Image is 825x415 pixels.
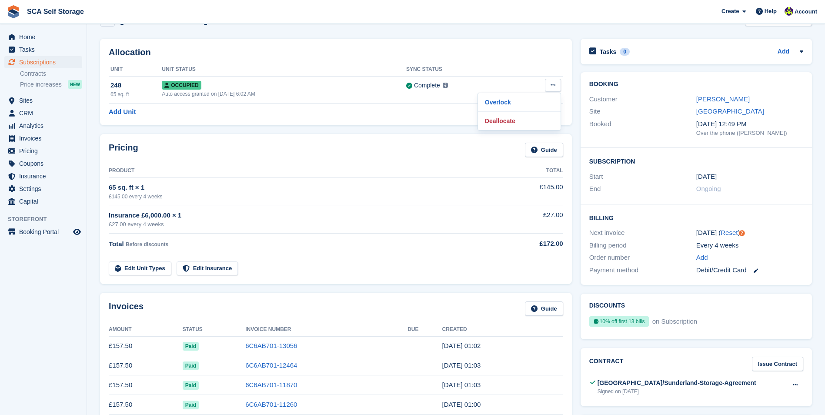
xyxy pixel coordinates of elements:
div: [DATE] ( ) [696,228,803,238]
span: Paid [183,342,199,351]
a: menu [4,157,82,170]
img: icon-info-grey-7440780725fd019a000dd9b08b2336e03edf1995a4989e88bcd33f0948082b44.svg [443,83,448,88]
div: 248 [110,80,162,90]
span: Pricing [19,145,71,157]
div: Insurance £6,000.00 × 1 [109,211,493,221]
a: menu [4,195,82,207]
a: menu [4,183,82,195]
a: Guide [525,143,563,157]
div: 65 sq. ft × 1 [109,183,493,193]
span: Analytics [19,120,71,132]
div: Over the phone ([PERSON_NAME]) [696,129,803,137]
div: 0 [620,48,630,56]
div: Next invoice [589,228,696,238]
a: Contracts [20,70,82,78]
div: Complete [414,81,440,90]
td: £157.50 [109,375,183,395]
time: 2025-06-24 00:00:36 UTC [442,401,481,408]
span: Booking Portal [19,226,71,238]
td: £157.50 [109,356,183,375]
th: Product [109,164,493,178]
a: Overlock [481,97,557,108]
span: Invoices [19,132,71,144]
a: Deallocate [481,115,557,127]
div: Every 4 weeks [696,241,803,251]
a: 6C6AB701-11260 [245,401,297,408]
span: Home [19,31,71,43]
div: Order number [589,253,696,263]
a: menu [4,31,82,43]
time: 2025-04-01 00:00:00 UTC [696,172,717,182]
span: CRM [19,107,71,119]
a: menu [4,120,82,132]
h2: Invoices [109,301,144,316]
a: menu [4,132,82,144]
a: menu [4,145,82,157]
div: Customer [589,94,696,104]
th: Unit [109,63,162,77]
a: Preview store [72,227,82,237]
th: Amount [109,323,183,337]
div: Billing period [589,241,696,251]
h2: Discounts [589,302,803,309]
h2: Billing [589,213,803,222]
span: Paid [183,381,199,390]
a: SCA Self Storage [23,4,87,19]
h2: Booking [589,81,803,88]
div: Payment method [589,265,696,275]
div: Start [589,172,696,182]
time: 2025-07-22 00:03:57 UTC [442,381,481,388]
a: 6C6AB701-12464 [245,361,297,369]
a: Edit Insurance [177,261,238,276]
span: Insurance [19,170,71,182]
div: £172.00 [493,239,563,249]
time: 2025-09-16 00:02:50 UTC [442,342,481,349]
span: Coupons [19,157,71,170]
div: Signed on [DATE] [598,388,756,395]
h2: Pricing [109,143,138,157]
a: Add [778,47,789,57]
a: Add Unit [109,107,136,117]
a: Guide [525,301,563,316]
span: Capital [19,195,71,207]
span: Settings [19,183,71,195]
div: Site [589,107,696,117]
div: 10% off first 13 bills [589,316,649,327]
span: Total [109,240,124,248]
span: on Subscription [651,318,697,325]
th: Sync Status [406,63,515,77]
div: Tooltip anchor [738,229,746,237]
span: Help [765,7,777,16]
th: Due [407,323,442,337]
a: Reset [721,229,738,236]
span: Subscriptions [19,56,71,68]
div: £27.00 every 4 weeks [109,220,493,229]
span: Storefront [8,215,87,224]
a: Issue Contract [752,357,803,371]
h2: Allocation [109,47,563,57]
a: 6C6AB701-13056 [245,342,297,349]
div: Debit/Credit Card [696,265,803,275]
h2: Subscription [589,157,803,165]
th: Total [493,164,563,178]
a: menu [4,107,82,119]
span: Occupied [162,81,201,90]
a: Add [696,253,708,263]
span: Tasks [19,44,71,56]
td: £145.00 [493,177,563,205]
a: [PERSON_NAME] [696,95,750,103]
span: Ongoing [696,185,721,192]
th: Invoice Number [245,323,407,337]
td: £157.50 [109,336,183,356]
a: Price increases NEW [20,80,82,89]
span: Sites [19,94,71,107]
span: Price increases [20,80,62,89]
div: [GEOGRAPHIC_DATA]/Sunderland-Storage-Agreement [598,378,756,388]
a: menu [4,226,82,238]
a: menu [4,44,82,56]
th: Created [442,323,563,337]
div: End [589,184,696,194]
span: Paid [183,401,199,409]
